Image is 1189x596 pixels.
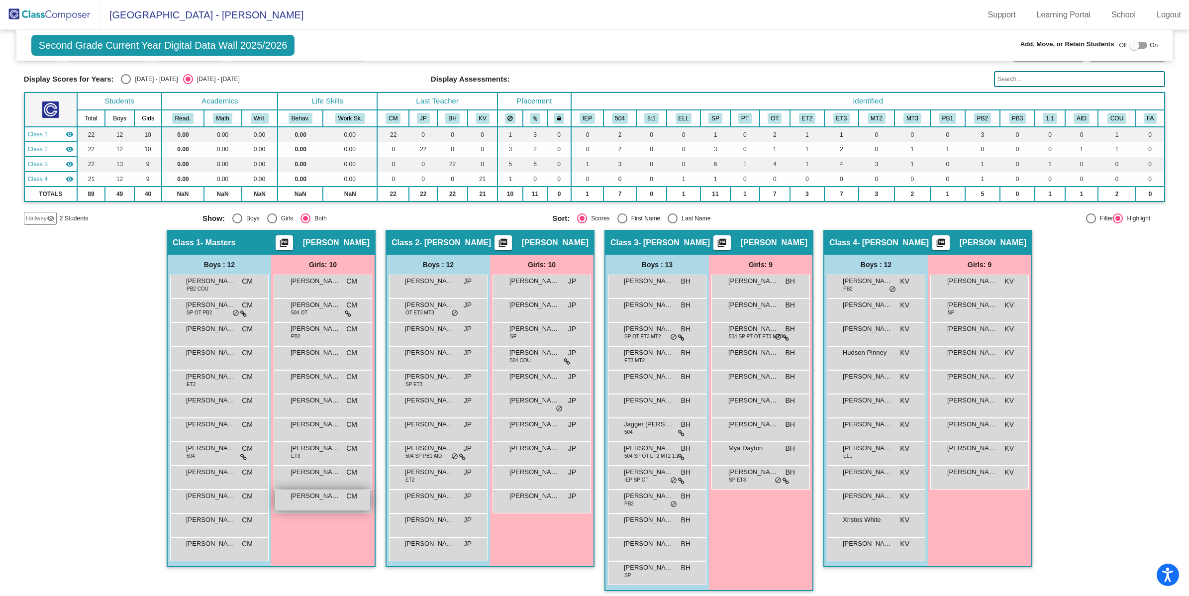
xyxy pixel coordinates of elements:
[523,157,547,172] td: 6
[760,110,790,127] th: Occupational Therapy
[468,142,497,157] td: 0
[1035,172,1065,187] td: 0
[859,142,894,157] td: 0
[571,127,603,142] td: 0
[859,157,894,172] td: 3
[121,74,239,84] mat-radio-group: Select an option
[636,142,667,157] td: 0
[437,110,468,127] th: Brittany Harris
[31,35,295,56] span: Second Grade Current Year Digital Data Wall 2025/2026
[445,113,459,124] button: BH
[162,172,203,187] td: 0.00
[28,145,48,154] span: Class 2
[323,157,377,172] td: 0.00
[741,238,807,248] span: [PERSON_NAME]
[437,157,468,172] td: 22
[1000,127,1035,142] td: 0
[277,214,294,223] div: Girls
[547,187,571,201] td: 0
[930,127,965,142] td: 0
[571,172,603,187] td: 0
[730,110,760,127] th: Physical Therapy
[547,172,571,187] td: 0
[134,127,162,142] td: 10
[105,142,134,157] td: 12
[28,160,48,169] span: Class 3
[377,187,409,201] td: 22
[387,255,490,275] div: Boys : 12
[523,127,547,142] td: 3
[497,110,523,127] th: Keep away students
[242,187,278,201] td: NaN
[1150,41,1158,50] span: On
[437,187,468,201] td: 22
[186,276,236,286] span: [PERSON_NAME]
[1107,113,1126,124] button: COU
[523,110,547,127] th: Keep with students
[667,142,700,157] td: 0
[323,187,377,201] td: NaN
[490,255,594,275] div: Girls: 10
[678,214,710,223] div: Last Name
[204,142,242,157] td: 0.00
[105,127,134,142] td: 12
[417,113,430,124] button: JP
[278,93,377,110] th: Life Skills
[667,172,700,187] td: 1
[437,142,468,157] td: 0
[497,93,571,110] th: Placement
[77,172,105,187] td: 21
[868,113,886,124] button: MT2
[1065,187,1098,201] td: 1
[105,172,134,187] td: 12
[278,172,323,187] td: 0.00
[603,142,636,157] td: 2
[894,110,930,127] th: RTI Tier 3 Math Services
[894,157,930,172] td: 1
[431,75,510,84] span: Display Assessments:
[1035,142,1065,157] td: 0
[610,238,638,248] span: Class 3
[824,127,859,142] td: 1
[571,157,603,172] td: 1
[497,142,523,157] td: 3
[667,187,700,201] td: 1
[310,214,327,223] div: Both
[1136,142,1165,157] td: 0
[468,157,497,172] td: 0
[547,110,571,127] th: Keep with teacher
[1035,127,1065,142] td: 0
[162,142,203,157] td: 0.00
[730,172,760,187] td: 0
[603,172,636,187] td: 0
[552,213,894,223] mat-radio-group: Select an option
[1098,157,1136,172] td: 0
[935,238,947,252] mat-icon: picture_as_pdf
[930,157,965,172] td: 0
[377,127,409,142] td: 22
[278,142,323,157] td: 0.00
[419,238,491,248] span: - [PERSON_NAME]
[980,7,1024,23] a: Support
[894,127,930,142] td: 0
[1035,110,1065,127] th: 1:1 Aide Support
[1065,142,1098,157] td: 1
[894,142,930,157] td: 1
[824,187,859,201] td: 7
[799,113,816,124] button: ET2
[323,172,377,187] td: 0.00
[1065,172,1098,187] td: 0
[708,113,722,124] button: SP
[497,187,523,201] td: 10
[636,157,667,172] td: 0
[1065,127,1098,142] td: 0
[1029,7,1099,23] a: Learning Portal
[204,187,242,201] td: NaN
[824,255,928,275] div: Boys : 12
[1065,110,1098,127] th: Shared Aide Support
[276,235,293,250] button: Print Students Details
[105,110,134,127] th: Boys
[716,238,728,252] mat-icon: picture_as_pdf
[930,142,965,157] td: 1
[523,187,547,201] td: 11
